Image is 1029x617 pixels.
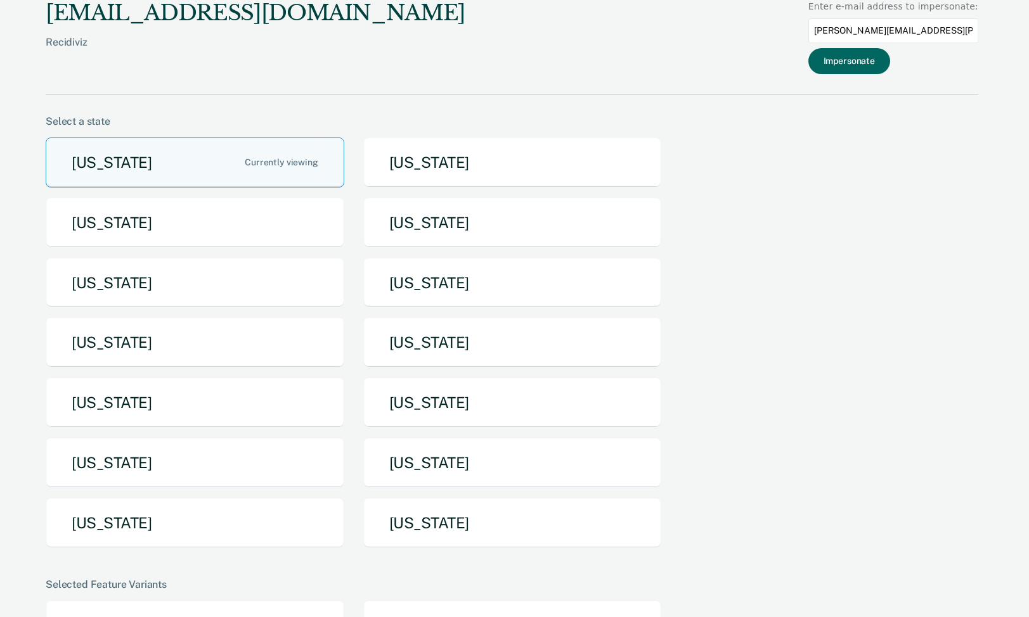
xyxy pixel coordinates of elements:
[808,48,890,74] button: Impersonate
[46,36,465,68] div: Recidiviz
[46,115,978,127] div: Select a state
[46,438,344,488] button: [US_STATE]
[363,137,662,188] button: [US_STATE]
[363,438,662,488] button: [US_STATE]
[363,198,662,248] button: [US_STATE]
[363,258,662,308] button: [US_STATE]
[46,258,344,308] button: [US_STATE]
[46,137,344,188] button: [US_STATE]
[46,317,344,367] button: [US_STATE]
[46,198,344,248] button: [US_STATE]
[363,317,662,367] button: [US_STATE]
[808,18,978,43] input: Enter an email to impersonate...
[46,378,344,428] button: [US_STATE]
[46,498,344,548] button: [US_STATE]
[363,498,662,548] button: [US_STATE]
[46,578,978,590] div: Selected Feature Variants
[363,378,662,428] button: [US_STATE]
